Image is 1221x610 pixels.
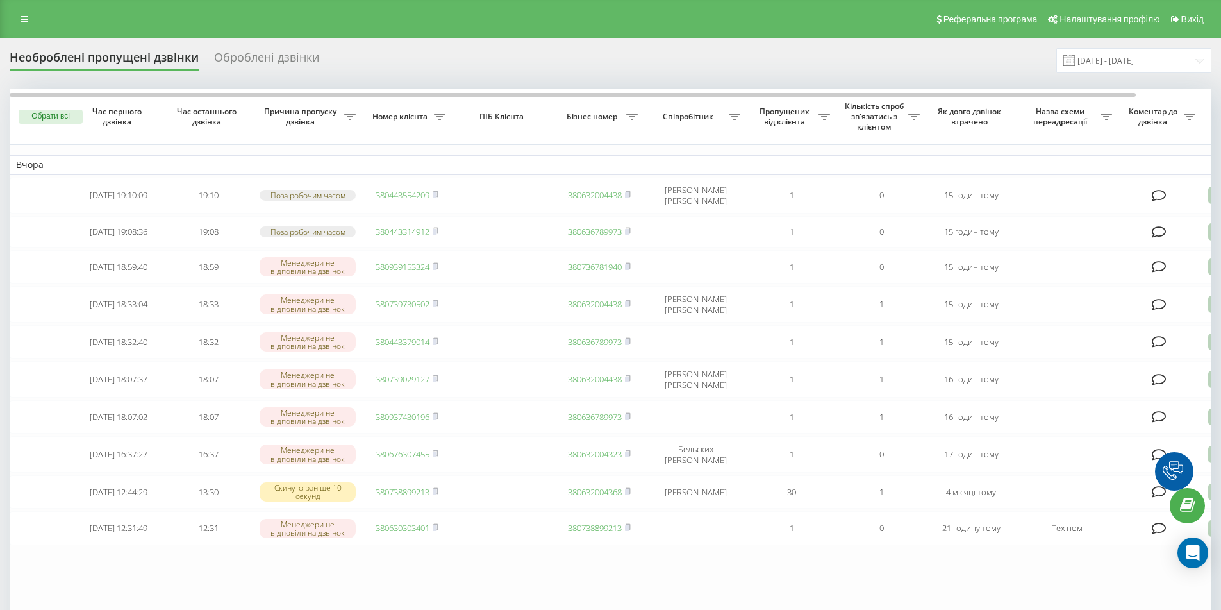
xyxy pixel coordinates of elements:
td: 0 [836,511,926,545]
a: 380632004323 [568,448,622,460]
a: 380632004438 [568,189,622,201]
td: 4 місяці тому [926,475,1016,509]
span: Пропущених від клієнта [753,106,818,126]
td: Бельских [PERSON_NAME] [644,436,747,472]
a: 380739029127 [376,373,429,385]
td: 1 [747,511,836,545]
td: [DATE] 18:33:04 [74,286,163,322]
span: Налаштування профілю [1059,14,1159,24]
span: Час останнього дзвінка [174,106,243,126]
td: 1 [747,436,836,472]
td: 17 годин тому [926,436,1016,472]
a: 380636789973 [568,336,622,348]
td: 18:07 [163,400,253,434]
td: 0 [836,178,926,214]
span: Час першого дзвінка [84,106,153,126]
td: 1 [747,325,836,359]
td: [PERSON_NAME] [644,475,747,509]
td: 0 [836,436,926,472]
td: 1 [747,361,836,397]
div: Поза робочим часом [260,226,356,237]
td: 21 годину тому [926,511,1016,545]
div: Менеджери не відповіли на дзвінок [260,445,356,464]
div: Менеджери не відповіли на дзвінок [260,407,356,427]
td: [DATE] 18:07:37 [74,361,163,397]
td: [DATE] 16:37:27 [74,436,163,472]
span: Бізнес номер [561,112,626,122]
td: 15 годин тому [926,325,1016,359]
td: 0 [836,216,926,248]
span: Причина пропуску дзвінка [260,106,344,126]
td: 15 годин тому [926,250,1016,284]
a: 380443379014 [376,336,429,348]
a: 380937430196 [376,411,429,423]
td: [DATE] 18:32:40 [74,325,163,359]
span: Співробітник [651,112,729,122]
span: Назва схеми переадресації [1022,106,1101,126]
td: [PERSON_NAME] [PERSON_NAME] [644,361,747,397]
span: Вихід [1181,14,1204,24]
td: 1 [747,250,836,284]
div: Необроблені пропущені дзвінки [10,51,199,71]
a: 380736781940 [568,261,622,273]
a: 380636789973 [568,226,622,237]
td: 19:10 [163,178,253,214]
span: Реферальна програма [943,14,1038,24]
div: Менеджери не відповіли на дзвінок [260,369,356,389]
a: 380939153324 [376,261,429,273]
td: 15 годин тому [926,286,1016,322]
td: 16 годин тому [926,400,1016,434]
td: 19:08 [163,216,253,248]
td: [DATE] 19:10:09 [74,178,163,214]
td: [DATE] 18:59:40 [74,250,163,284]
span: Номер клієнта [369,112,434,122]
td: 18:33 [163,286,253,322]
div: Менеджери не відповіли на дзвінок [260,294,356,314]
button: Обрати всі [19,110,83,124]
td: 18:07 [163,361,253,397]
a: 380630303401 [376,522,429,534]
td: [DATE] 12:31:49 [74,511,163,545]
td: 13:30 [163,475,253,509]
div: Поза робочим часом [260,190,356,201]
a: 380739730502 [376,298,429,310]
td: 15 годин тому [926,216,1016,248]
a: 380632004438 [568,298,622,310]
a: 380676307455 [376,448,429,460]
td: 1 [836,325,926,359]
td: 1 [747,216,836,248]
a: 380738899213 [568,522,622,534]
div: Менеджери не відповіли на дзвінок [260,257,356,276]
td: 12:31 [163,511,253,545]
td: 18:59 [163,250,253,284]
td: 1 [747,400,836,434]
td: 16 годин тому [926,361,1016,397]
span: Як довго дзвінок втрачено [936,106,1006,126]
td: 1 [836,475,926,509]
span: Кількість спроб зв'язатись з клієнтом [843,101,908,131]
a: 380636789973 [568,411,622,423]
td: [DATE] 19:08:36 [74,216,163,248]
a: 380443554209 [376,189,429,201]
span: ПІБ Клієнта [463,112,544,122]
td: 1 [747,286,836,322]
td: 1 [836,400,926,434]
div: Open Intercom Messenger [1177,538,1208,568]
div: Оброблені дзвінки [214,51,319,71]
td: [DATE] 12:44:29 [74,475,163,509]
td: 18:32 [163,325,253,359]
td: [DATE] 18:07:02 [74,400,163,434]
div: Менеджери не відповіли на дзвінок [260,519,356,538]
span: Коментар до дзвінка [1125,106,1184,126]
td: 15 годин тому [926,178,1016,214]
div: Скинуто раніше 10 секунд [260,482,356,502]
a: 380443314912 [376,226,429,237]
td: 1 [836,286,926,322]
td: [PERSON_NAME] [PERSON_NAME] [644,178,747,214]
div: Менеджери не відповіли на дзвінок [260,332,356,352]
td: 1 [747,178,836,214]
td: 16:37 [163,436,253,472]
a: 380738899213 [376,486,429,498]
a: 380632004438 [568,373,622,385]
td: [PERSON_NAME] [PERSON_NAME] [644,286,747,322]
